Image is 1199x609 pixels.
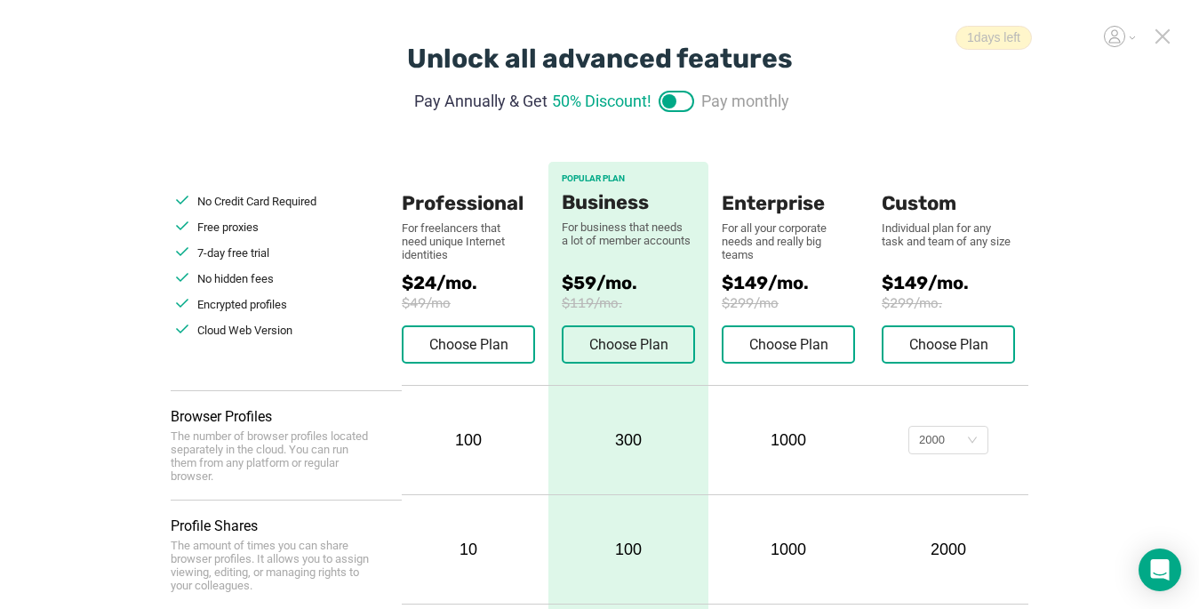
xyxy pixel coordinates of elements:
span: $149/mo. [882,272,1028,293]
button: Choose Plan [882,325,1015,364]
div: Unlock all advanced features [407,43,793,75]
div: Individual plan for any task and team of any size [882,221,1015,248]
span: $24/mo. [402,272,548,293]
div: The amount of times you can share browser profiles. It allows you to assign viewing, editing, or ... [171,539,375,592]
span: $119/mo. [562,295,695,311]
span: Pay monthly [701,89,789,113]
button: Choose Plan [402,325,535,364]
span: 1 days left [955,26,1032,50]
div: Profile Shares [171,517,402,534]
div: 100 [548,495,708,604]
div: 2000 [882,541,1015,559]
div: 1000 [722,541,855,559]
span: Pay Annually & Get [414,89,548,113]
div: Open Intercom Messenger [1139,549,1181,591]
button: Choose Plan [722,325,855,364]
span: Free proxies [197,220,259,234]
div: Browser Profiles [171,408,402,425]
div: For freelancers that need unique Internet identities [402,221,517,261]
div: POPULAR PLAN [562,173,695,184]
span: $49/mo [402,295,548,311]
div: Business [562,191,695,214]
div: The number of browser profiles located separately in the cloud. You can run them from any platfor... [171,429,375,483]
div: Professional [402,162,535,215]
span: $149/mo. [722,272,882,293]
div: 300 [548,386,708,494]
span: 7-day free trial [197,246,269,260]
div: 10 [402,541,535,559]
span: No Credit Card Required [197,195,316,208]
span: $299/mo [722,295,882,311]
span: Cloud Web Version [197,324,292,337]
span: $299/mo. [882,295,1028,311]
span: 50% Discount! [552,89,651,113]
span: Encrypted profiles [197,298,287,311]
div: a lot of member accounts [562,234,695,247]
div: 1000 [722,431,855,450]
i: icon: down [967,435,978,447]
div: Custom [882,162,1015,215]
button: Choose Plan [562,325,695,364]
div: For all your corporate needs and really big teams [722,221,855,261]
div: 2000 [919,427,945,453]
span: No hidden fees [197,272,274,285]
span: $59/mo. [562,272,695,293]
div: For business that needs [562,220,695,234]
div: Enterprise [722,162,855,215]
div: 100 [402,431,535,450]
